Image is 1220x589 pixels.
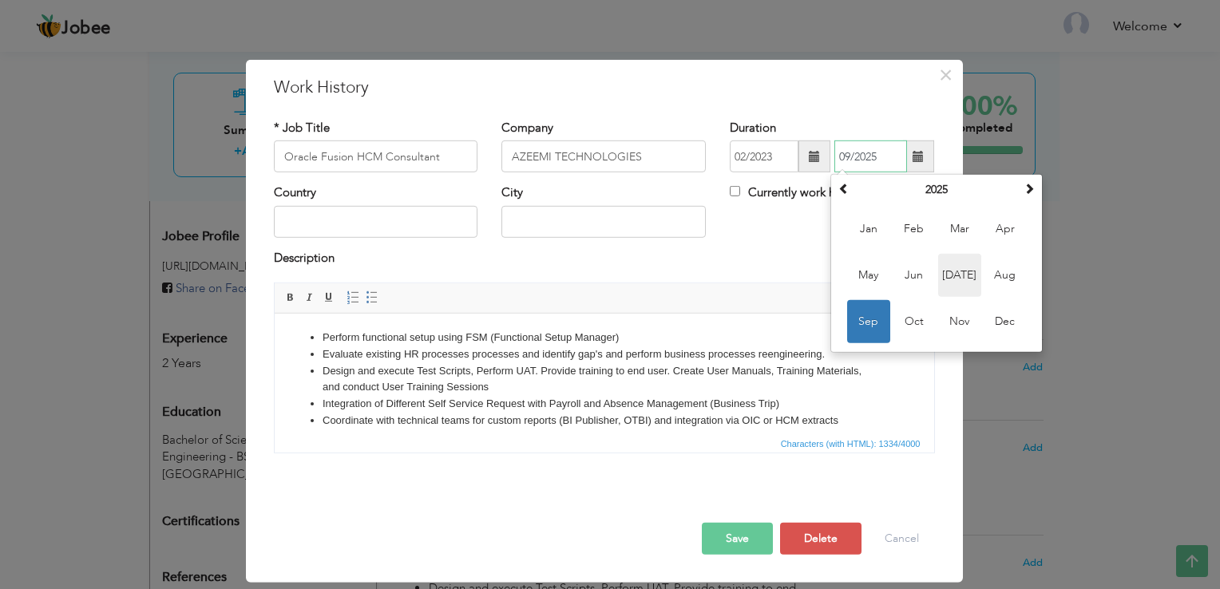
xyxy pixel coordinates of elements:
span: × [939,61,953,89]
h3: Work History [274,76,935,100]
input: Currently work here [730,186,740,196]
a: Underline [320,289,338,306]
label: City [501,184,523,201]
span: Oct [893,300,936,343]
span: Sep [847,300,890,343]
a: Insert/Remove Numbered List [344,289,362,306]
a: Bold [282,289,299,306]
label: Duration [730,120,776,136]
button: Save [702,523,773,555]
span: Previous Year [838,183,850,194]
span: Jun [893,254,936,297]
span: Jan [847,208,890,251]
input: Present [834,140,907,172]
label: Currently work here [730,184,852,201]
label: Description [274,250,335,267]
label: Company [501,120,553,136]
label: Country [274,184,316,201]
button: Delete [780,523,862,555]
span: Next Year [1024,183,1035,194]
button: Cancel [869,523,935,555]
span: Aug [984,254,1027,297]
span: May [847,254,890,297]
div: Statistics [778,437,925,451]
iframe: Rich Text Editor, workEditor [275,314,934,433]
span: Apr [984,208,1027,251]
span: [DATE] [938,254,981,297]
th: Select Year [854,178,1020,202]
a: Insert/Remove Bulleted List [363,289,381,306]
span: Characters (with HTML): 1334/4000 [778,437,924,451]
span: Feb [893,208,936,251]
span: Mar [938,208,981,251]
label: * Job Title [274,120,330,136]
button: Close [933,62,959,88]
a: Italic [301,289,319,306]
span: Nov [938,300,981,343]
li: Ensure that HR and Payroll processes are as per labor Law and work closely with HR, Finance and I... [48,116,612,149]
input: From [730,140,798,172]
span: Dec [984,300,1027,343]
